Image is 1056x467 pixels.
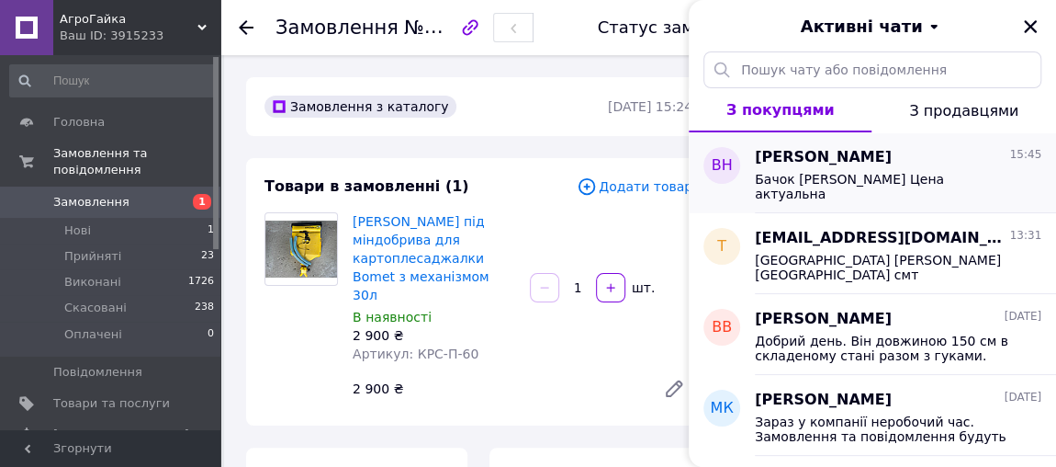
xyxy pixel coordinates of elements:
[60,11,197,28] span: АгроГайка
[201,248,214,265] span: 23
[53,364,142,381] span: Повідомлення
[1019,16,1041,38] button: Закрити
[404,16,534,39] span: №356895122
[53,427,189,443] span: [DEMOGRAPHIC_DATA]
[264,96,456,118] div: Замовлення з каталогу
[656,370,692,407] a: Редагувати
[755,253,1016,282] span: [GEOGRAPHIC_DATA] [PERSON_NAME][GEOGRAPHIC_DATA] смт [GEOGRAPHIC_DATA] нова пошта 1 [PERSON_NAME]...
[755,172,1016,201] span: Бачок [PERSON_NAME] Цена актуальна
[909,102,1018,120] span: З продавцями
[53,145,220,178] span: Замовлення та повідомлення
[64,248,121,265] span: Прийняті
[712,317,732,338] span: ВВ
[740,15,1005,39] button: Активні чати
[755,334,1016,363] span: Добрий день. Він довжиною 150 см в складеному стані разом з гуками.
[60,28,220,44] div: Ваш ID: 3915233
[689,375,1056,456] button: МК[PERSON_NAME][DATE]Зараз у компанії неробочий час. Замовлення та повідомлення будуть оброблені ...
[64,326,122,343] span: Оплачені
[264,177,469,195] span: Товари в замовленні (1)
[353,214,489,302] a: [PERSON_NAME] під міндобрива для картоплесаджалки Bomet з механізмом 30л
[239,18,253,37] div: Повернутися назад
[627,279,657,297] div: шт.
[345,376,648,402] div: 2 900 ₴
[1004,309,1041,325] span: [DATE]
[188,274,214,290] span: 1726
[726,101,835,119] span: З покупцями
[598,18,767,37] div: Статус замовлення
[711,155,732,177] span: ВН
[53,395,170,412] span: Товари та послуги
[353,326,515,345] div: 2 900 ₴
[689,88,871,132] button: З покупцями
[64,274,121,290] span: Виконані
[755,415,1016,444] span: Зараз у компанії неробочий час. Замовлення та повідомлення будуть оброблені з 09:00 найближчого р...
[755,228,1005,249] span: [EMAIL_ADDRESS][DOMAIN_NAME]
[800,15,922,39] span: Активні чати
[755,309,892,330] span: [PERSON_NAME]
[265,221,337,278] img: Бункер під міндобрива для картоплесаджалки Bomet з механізмом 30л
[689,294,1056,375] button: ВВ[PERSON_NAME][DATE]Добрий день. Він довжиною 150 см в складеному стані разом з гуками.
[275,17,399,39] span: Замовлення
[53,114,105,131] span: Головна
[577,177,692,197] span: Додати товар
[871,88,1056,132] button: З продавцями
[689,132,1056,213] button: ВН[PERSON_NAME]15:45Бачок [PERSON_NAME] Цена актуальна
[353,347,478,361] span: Артикул: КРС-П-60
[755,147,892,168] span: [PERSON_NAME]
[717,236,726,257] span: t
[64,222,91,239] span: Нові
[9,64,216,97] input: Пошук
[208,326,214,343] span: 0
[195,300,214,316] span: 238
[608,99,692,114] time: [DATE] 15:24
[755,390,892,411] span: [PERSON_NAME]
[689,213,1056,294] button: t[EMAIL_ADDRESS][DOMAIN_NAME]13:31[GEOGRAPHIC_DATA] [PERSON_NAME][GEOGRAPHIC_DATA] смт [GEOGRAPHI...
[208,222,214,239] span: 1
[64,300,127,316] span: Скасовані
[1009,228,1041,244] span: 13:31
[353,310,432,325] span: В наявності
[1009,147,1041,163] span: 15:45
[710,398,733,419] span: МК
[53,194,129,211] span: Замовлення
[1004,390,1041,405] span: [DATE]
[193,194,211,210] span: 1
[703,51,1041,88] input: Пошук чату або повідомлення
